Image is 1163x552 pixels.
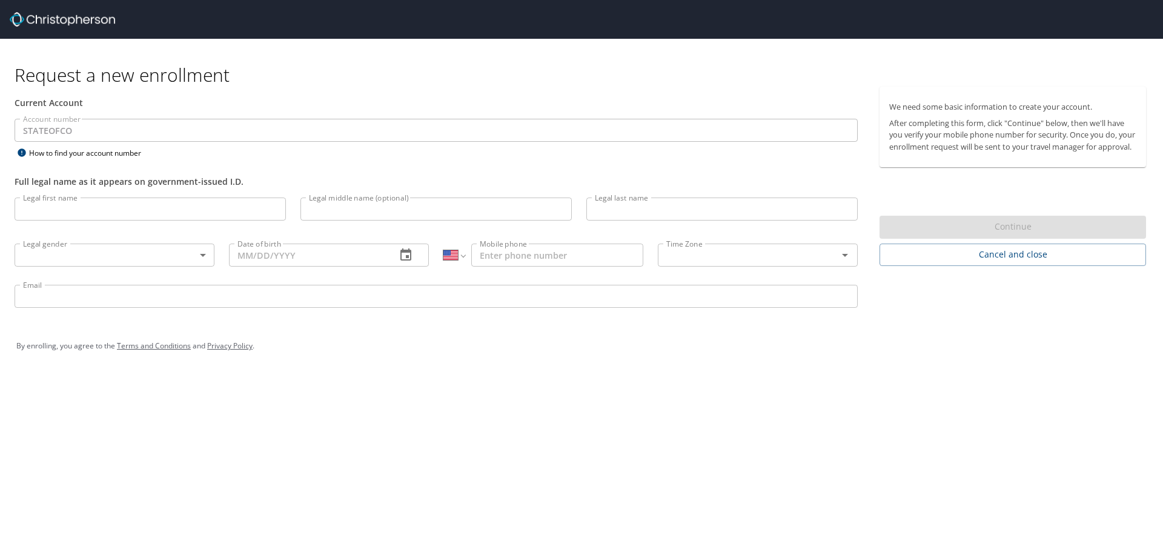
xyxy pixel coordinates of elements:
a: Terms and Conditions [117,341,191,351]
p: After completing this form, click "Continue" below, then we'll have you verify your mobile phone ... [889,118,1136,153]
div: Current Account [15,96,858,109]
input: Enter phone number [471,244,643,267]
div: By enrolling, you agree to the and . [16,331,1147,361]
span: Cancel and close [889,247,1136,262]
a: Privacy Policy [207,341,253,351]
input: MM/DD/YYYY [229,244,386,267]
button: Open [837,247,853,264]
div: How to find your account number [15,145,166,161]
img: cbt logo [10,12,115,27]
div: ​ [15,244,214,267]
p: We need some basic information to create your account. [889,101,1136,113]
h1: Request a new enrollment [15,63,1156,87]
div: Full legal name as it appears on government-issued I.D. [15,175,858,188]
button: Cancel and close [880,244,1146,266]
